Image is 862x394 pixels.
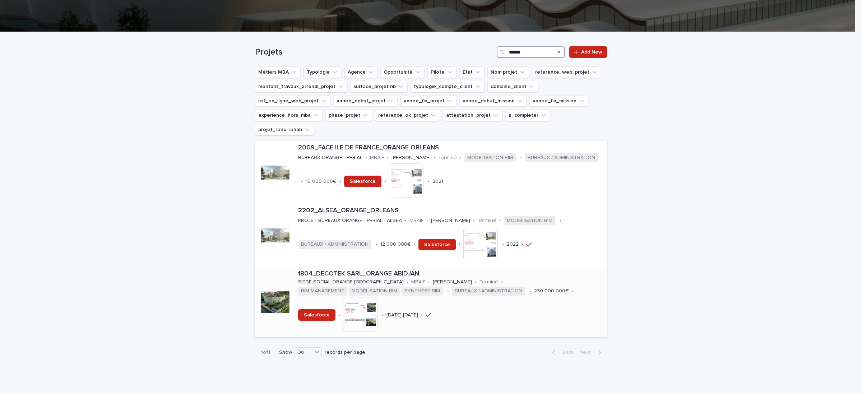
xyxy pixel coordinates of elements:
a: 1804_DECOTEK SARL_ORANGE ABIDJANSIEGE SOCIAL ORANGE [GEOGRAPHIC_DATA]•MBAIF•[PERSON_NAME]•Terminé... [255,267,607,338]
input: Search [497,46,565,58]
button: montant_travaux_arrondi_projet [255,81,347,92]
p: • [434,155,435,161]
p: • [407,279,408,285]
button: reference_web_projet [532,66,601,78]
button: typologie_compte_client [411,81,485,92]
p: • [428,279,430,285]
span: Add New [581,50,602,55]
p: • [338,312,340,318]
button: Typologie [303,66,342,78]
p: • [522,241,523,247]
p: [PERSON_NAME] [431,218,470,224]
span: Salesforce [424,242,450,247]
p: 1 of 1 [255,344,276,361]
a: Add New [569,46,607,58]
button: Pilote [427,66,457,78]
button: phase_projet [325,110,372,121]
span: BUREAUX / ADMINISTRATION [525,153,598,162]
p: • [572,288,574,294]
p: • [365,155,367,161]
p: Terminé [479,279,498,285]
p: • [460,155,462,161]
p: • [387,155,389,161]
p: 1804_DECOTEK SARL_ORANGE ABIDJAN [298,270,604,278]
p: 2009_FACE ILE DE FRANCE_ORANGE ORLEANS [298,144,604,152]
span: MODÉLISATION BIM [464,153,516,162]
p: records per page [325,349,365,356]
p: • [475,279,477,285]
p: Show [279,349,292,356]
button: attestation_projet [443,110,502,121]
p: • [376,241,377,247]
p: • [529,288,531,294]
p: MBAIF [409,218,423,224]
p: • [426,218,428,224]
p: [DATE]-[DATE] [386,312,418,318]
button: a_completer [505,110,550,121]
p: • [382,312,384,318]
p: SIEGE SOCIAL ORANGE [GEOGRAPHIC_DATA] [298,279,404,285]
a: 2202_ALSEA_ORANGE_ORLEANSPROJET BUREAUX ORANGE - PERIAL - ALSEA•MBAIF•[PERSON_NAME]•Terminé•MODÉL... [255,204,607,267]
button: Next [576,349,607,356]
span: MODÉLISATION BIM [504,216,555,225]
p: [PERSON_NAME] [391,155,431,161]
span: BUREAUX / ADMINISTRATION [298,240,371,249]
p: • [520,155,522,161]
p: 2202_ALSEA_ORANGE_ORLEANS [298,207,604,215]
a: Salesforce [298,309,335,321]
div: 30 [295,349,312,356]
button: annee_fin_projet [400,95,457,107]
a: Salesforce [344,176,381,187]
button: Opportunité [380,66,425,78]
p: Terminé [478,218,496,224]
p: [PERSON_NAME] [433,279,472,285]
p: • [459,241,460,247]
p: • [421,312,423,318]
p: • [501,279,503,285]
p: MBAIF [370,155,384,161]
span: Salesforce [350,179,376,184]
p: 230 000 000€ [534,288,569,294]
p: • [428,179,430,185]
p: • [447,288,449,294]
button: Agence [344,66,377,78]
p: BUREAUX ORANGE - PERIAL [298,155,362,161]
p: • [339,179,341,185]
button: annee_fin_mission [529,95,588,107]
span: SYNTHÈSE BIM [402,287,443,296]
button: Back [546,349,576,356]
span: BUREAUX / ADMINISTRATION [452,287,525,296]
button: domaine_client [487,81,538,92]
button: Etat [459,66,485,78]
p: • [502,241,504,247]
p: 2021 [432,179,443,185]
button: annee_debut_projet [333,95,398,107]
p: • [473,218,475,224]
p: 19 000 000€ [306,179,337,185]
button: surface_projet nb [350,81,408,92]
h1: Projets [255,47,494,57]
span: Next [579,350,595,355]
p: Terminé [438,155,457,161]
span: MODÉLISATION BIM [349,287,400,296]
button: Métiers MBA [255,66,301,78]
p: 12 000 000€ [380,241,411,247]
button: reference_ok_projet [375,110,440,121]
p: • [560,218,561,224]
span: Back [558,350,574,355]
button: Nom projet [487,66,529,78]
p: • [405,218,407,224]
button: projet_reno-rehab [255,124,314,135]
button: ref_en_ligne_web_projet [255,95,330,107]
span: BIM MANAGEMENT [298,287,347,296]
p: • [301,179,303,185]
a: Salesforce [418,239,456,250]
p: • [414,241,416,247]
p: • [384,179,386,185]
a: 2009_FACE ILE DE FRANCE_ORANGE ORLEANSBUREAUX ORANGE - PERIAL•MBAIF•[PERSON_NAME]•Terminé•MODÉLIS... [255,141,607,204]
button: annee_debut_mission [459,95,527,107]
button: experience_hors_mba [255,110,323,121]
p: MBAIF [411,279,425,285]
span: Salesforce [304,312,330,317]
